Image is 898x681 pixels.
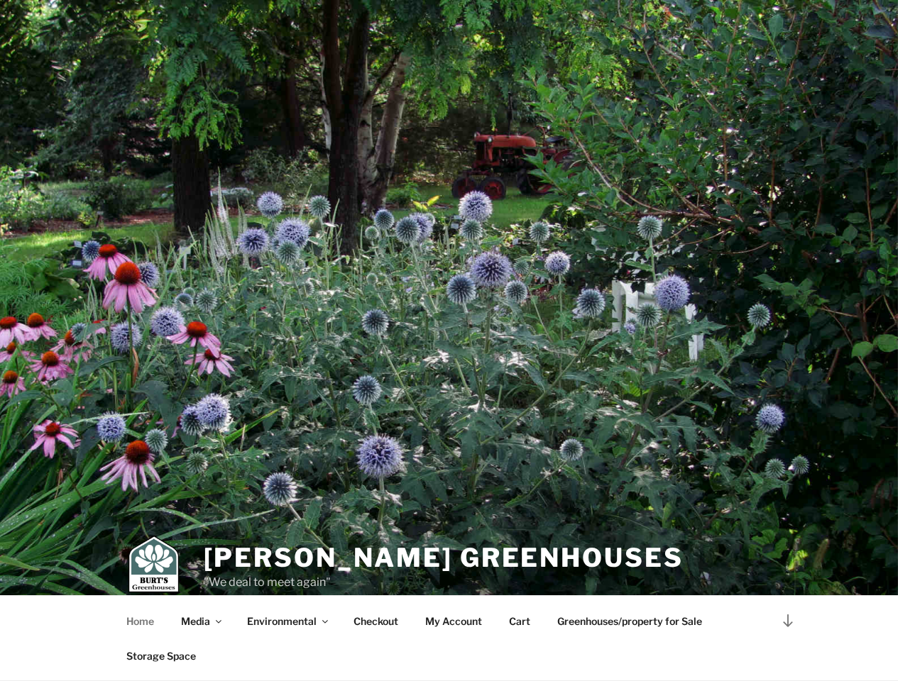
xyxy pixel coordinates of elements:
a: Checkout [341,604,411,638]
a: Greenhouses/property for Sale [545,604,715,638]
p: "We deal to meet again" [204,574,684,591]
img: Burt's Greenhouses [128,536,179,592]
a: Home [114,604,167,638]
a: Storage Space [114,638,209,673]
a: Environmental [235,604,339,638]
nav: Top Menu [114,604,784,673]
a: Cart [497,604,543,638]
a: Media [169,604,233,638]
a: My Account [413,604,495,638]
a: [PERSON_NAME] Greenhouses [204,542,684,573]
